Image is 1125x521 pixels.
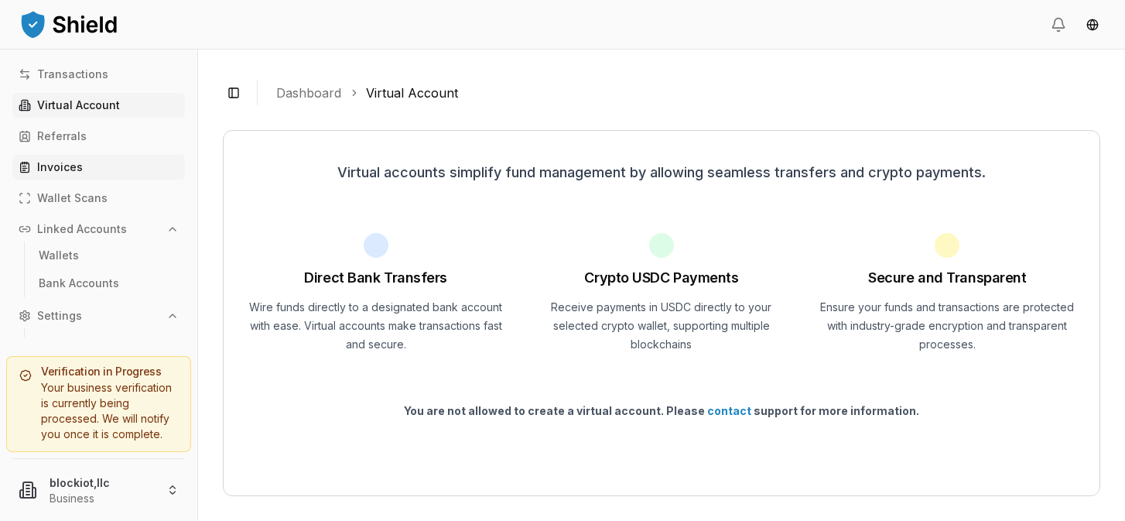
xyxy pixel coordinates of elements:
[39,337,83,348] p: Account
[39,278,119,289] p: Bank Accounts
[6,356,191,452] a: Verification in ProgressYour business verification is currently being processed. We will notify y...
[304,267,447,289] h1: Direct Bank Transfers
[707,404,751,417] a: contact
[584,267,738,289] h1: Crypto USDC Payments
[366,84,458,102] a: Virtual Account
[751,404,919,417] span: support for more information.
[39,250,79,261] p: Wallets
[12,186,185,211] a: Wallet Scans
[868,267,1026,289] h1: Secure and Transparent
[37,100,120,111] p: Virtual Account
[6,465,191,515] button: blockiot,llcBusiness
[37,131,87,142] p: Referrals
[37,310,82,321] p: Settings
[37,162,83,173] p: Invoices
[32,243,167,268] a: Wallets
[242,162,1081,183] p: Virtual accounts simplify fund management by allowing seamless transfers and crypto payments.
[12,93,185,118] a: Virtual Account
[19,9,119,39] img: ShieldPay Logo
[528,298,795,354] p: Receive payments in USDC directly to your selected crypto wallet, supporting multiple blockchains
[37,224,127,235] p: Linked Accounts
[37,69,108,80] p: Transactions
[242,298,509,354] p: Wire funds directly to a designated bank account with ease. Virtual accounts make transactions fa...
[32,271,167,296] a: Bank Accounts
[276,84,1088,102] nav: breadcrumb
[814,298,1081,354] p: Ensure your funds and transactions are protected with industry-grade encryption and transparent p...
[32,330,167,355] a: Account
[37,193,108,204] p: Wallet Scans
[12,62,185,87] a: Transactions
[12,217,185,242] button: Linked Accounts
[276,84,341,102] a: Dashboard
[19,366,178,377] h5: Verification in Progress
[404,404,707,417] span: You are not allowed to create a virtual account. Please
[12,303,185,328] button: Settings
[50,491,154,506] p: Business
[19,380,178,442] div: Your business verification is currently being processed. We will notify you once it is complete.
[12,155,185,180] a: Invoices
[50,475,154,491] p: blockiot,llc
[12,124,185,149] a: Referrals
